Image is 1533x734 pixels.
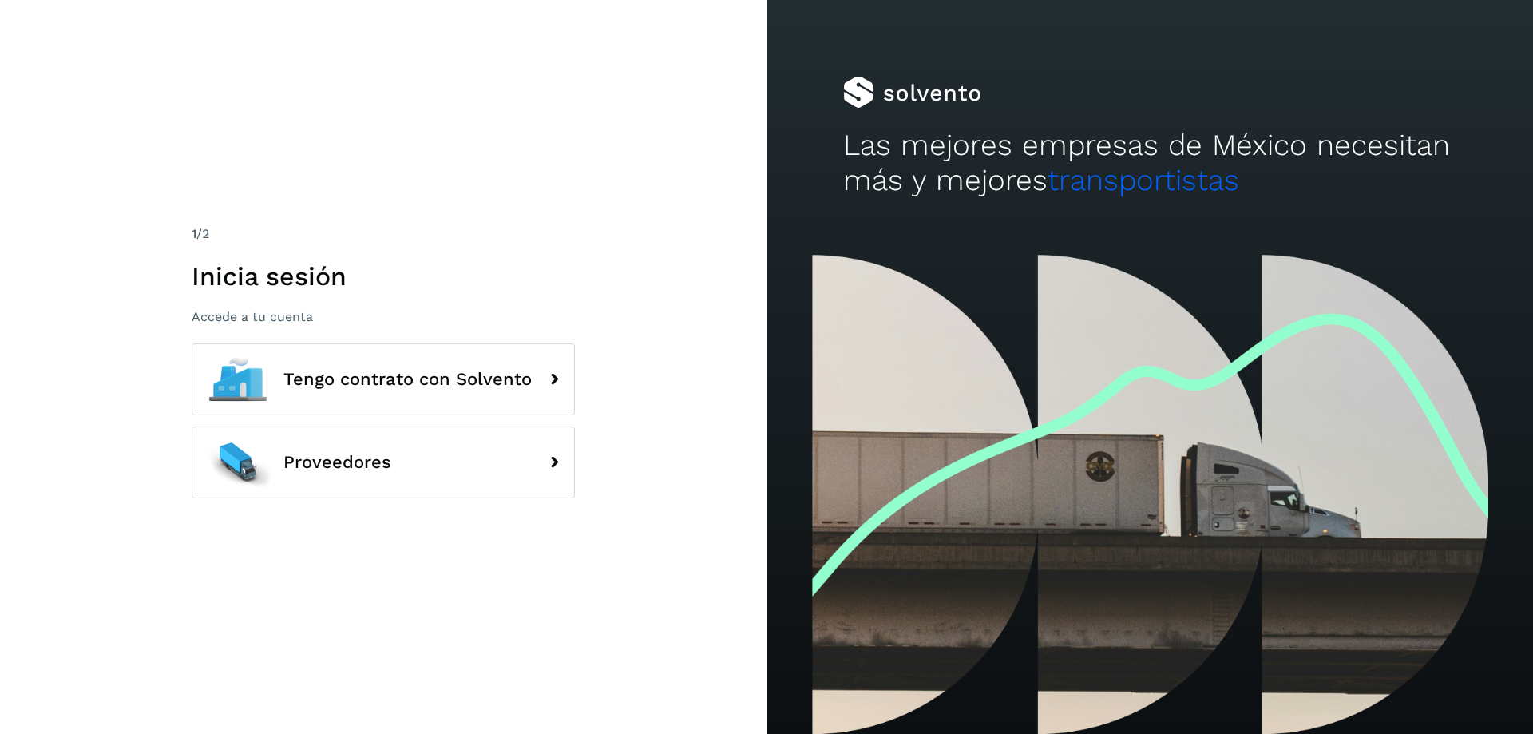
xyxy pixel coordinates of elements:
[192,309,575,324] p: Accede a tu cuenta
[283,453,391,472] span: Proveedores
[1048,163,1239,197] span: transportistas
[192,343,575,415] button: Tengo contrato con Solvento
[192,226,196,241] span: 1
[283,370,532,389] span: Tengo contrato con Solvento
[192,224,575,244] div: /2
[192,261,575,292] h1: Inicia sesión
[192,427,575,498] button: Proveedores
[843,128,1456,199] h2: Las mejores empresas de México necesitan más y mejores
